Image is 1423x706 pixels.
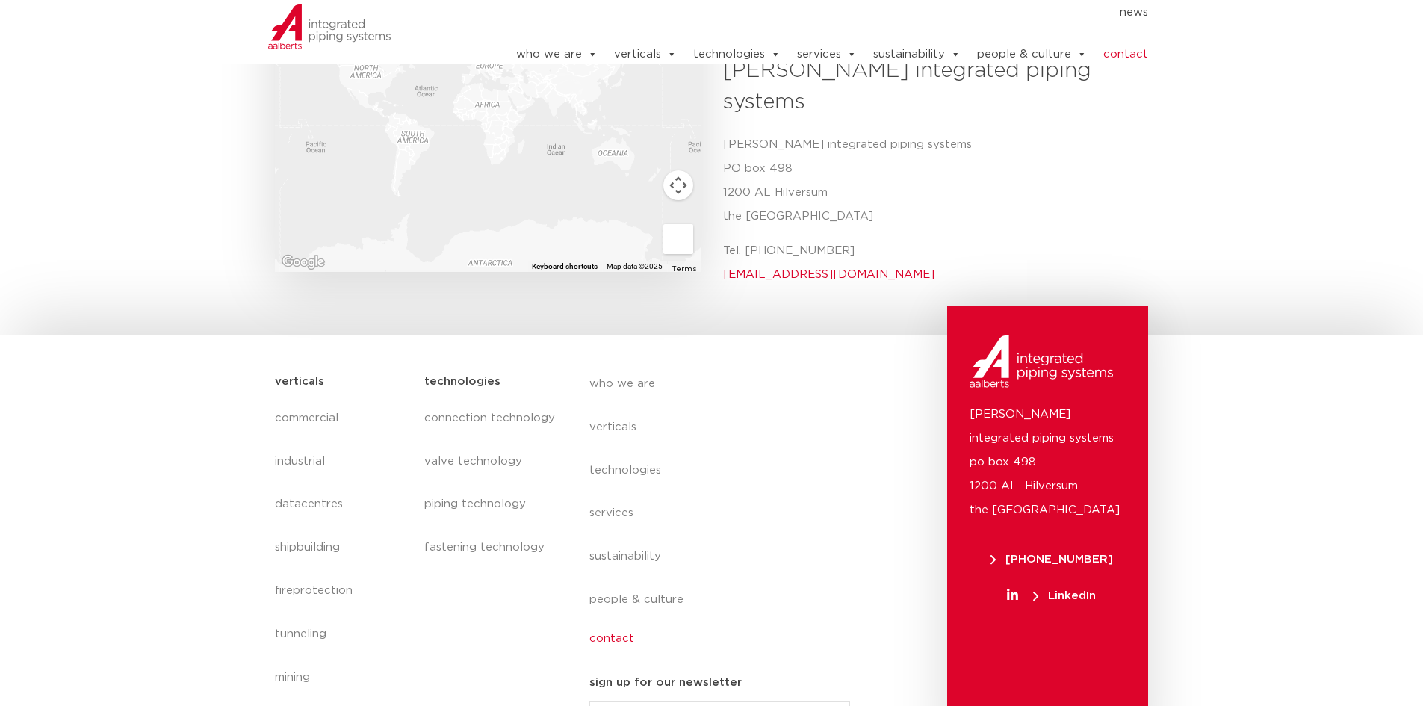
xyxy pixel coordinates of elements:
a: services [797,40,857,69]
span: Map data ©2025 [607,262,663,270]
button: Map camera controls [663,170,693,200]
a: LinkedIn [970,590,1133,601]
h3: [PERSON_NAME] integrated piping systems [723,55,1138,118]
h5: verticals [275,370,324,394]
a: tunneling [275,613,410,656]
a: [PHONE_NUMBER] [970,554,1133,565]
a: people & culture [977,40,1087,69]
a: mining [275,656,410,699]
a: valve technology [424,440,559,483]
a: news [1120,1,1148,25]
span: LinkedIn [1033,590,1096,601]
nav: Menu [424,397,559,570]
a: sustainability [589,535,863,578]
a: people & culture [589,578,863,622]
p: [PERSON_NAME] integrated piping systems po box 498 1200 AL Hilversum the [GEOGRAPHIC_DATA] [970,403,1126,522]
a: verticals [614,40,677,69]
a: who we are [589,362,863,406]
p: Tel. [PHONE_NUMBER] [723,239,1138,287]
a: datacentres [275,483,410,526]
a: contact [589,622,863,656]
a: Open this area in Google Maps (opens a new window) [279,253,328,272]
img: Google [279,253,328,272]
a: technologies [693,40,781,69]
a: [EMAIL_ADDRESS][DOMAIN_NAME] [723,269,934,280]
a: fireprotection [275,569,410,613]
button: Drag Pegman onto the map to open Street View [663,224,693,254]
a: piping technology [424,483,559,526]
h5: sign up for our newsletter [589,671,742,695]
a: technologies [589,449,863,492]
a: contact [1103,40,1148,69]
a: fastening technology [424,526,559,569]
a: shipbuilding [275,526,410,569]
a: services [589,492,863,535]
h5: technologies [424,370,500,394]
a: commercial [275,397,410,440]
a: Terms [672,265,696,273]
nav: Menu [589,362,863,657]
a: industrial [275,440,410,483]
nav: Menu [471,1,1149,25]
button: Keyboard shortcuts [532,261,598,272]
a: who we are [516,40,598,69]
span: [PHONE_NUMBER] [990,554,1113,565]
a: connection technology [424,397,559,440]
p: [PERSON_NAME] integrated piping systems PO box 498 1200 AL Hilversum the [GEOGRAPHIC_DATA] [723,133,1138,229]
a: sustainability [873,40,961,69]
a: verticals [589,406,863,449]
